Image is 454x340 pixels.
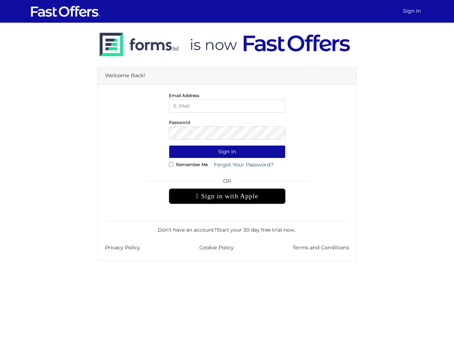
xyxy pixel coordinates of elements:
label: Email Address [169,95,199,96]
div: Sign in with Apple [169,188,286,204]
a: Terms and Conditions [293,244,349,252]
a: Privacy Policy [105,244,140,252]
label: Password [169,121,190,123]
div: Welcome Back! [98,67,356,84]
a: Cookie Policy [199,244,234,252]
a: Sign In [400,4,424,18]
a: Forgot Your Password? [209,158,278,171]
div: Don't have an account? . [105,221,349,234]
input: E-Mail [169,100,286,113]
a: Start your 30 day free trial now. [217,227,295,233]
label: Remember Me [176,164,208,165]
span: OR [169,177,286,188]
button: Sign In [169,145,286,158]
